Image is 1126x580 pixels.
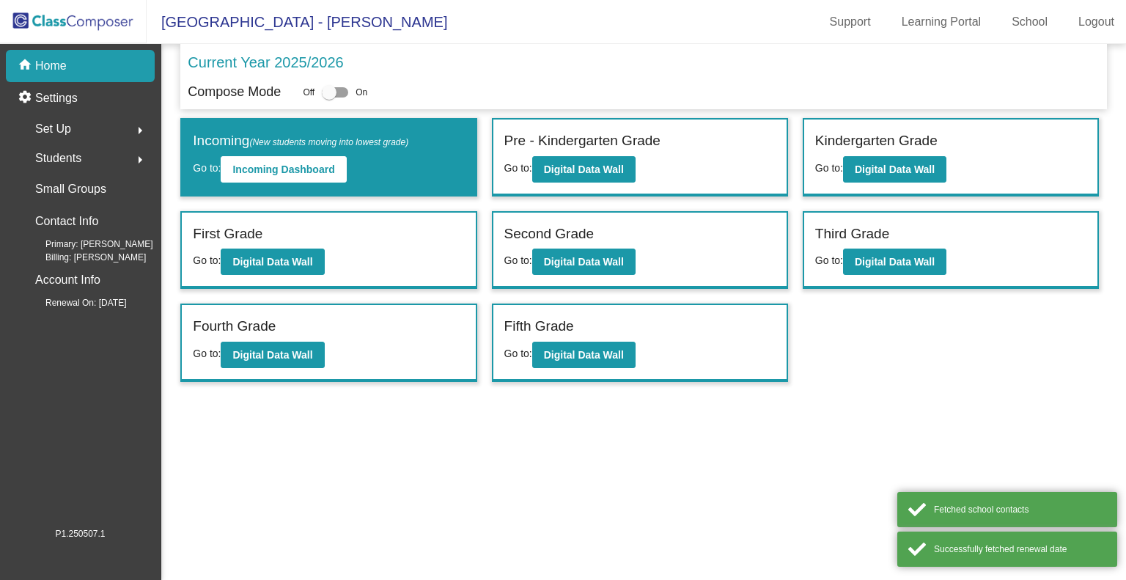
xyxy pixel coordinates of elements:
span: Go to: [504,348,532,359]
span: Go to: [193,162,221,174]
b: Incoming Dashboard [232,164,334,175]
b: Digital Data Wall [855,256,935,268]
label: Pre - Kindergarten Grade [504,131,660,152]
mat-icon: settings [18,89,35,107]
a: School [1000,10,1059,34]
span: Renewal On: [DATE] [22,296,126,309]
label: Fourth Grade [193,316,276,337]
button: Incoming Dashboard [221,156,346,183]
span: [GEOGRAPHIC_DATA] - [PERSON_NAME] [147,10,447,34]
button: Digital Data Wall [221,342,324,368]
label: Fifth Grade [504,316,574,337]
span: On [356,86,367,99]
b: Digital Data Wall [544,256,624,268]
span: Off [303,86,314,99]
span: Go to: [815,254,843,266]
span: Billing: [PERSON_NAME] [22,251,146,264]
p: Small Groups [35,179,106,199]
span: Go to: [504,254,532,266]
mat-icon: arrow_right [131,151,149,169]
span: Go to: [504,162,532,174]
b: Digital Data Wall [855,164,935,175]
label: Kindergarten Grade [815,131,938,152]
a: Learning Portal [890,10,993,34]
button: Digital Data Wall [532,249,636,275]
p: Account Info [35,270,100,290]
span: Primary: [PERSON_NAME] [22,238,153,251]
label: Second Grade [504,224,595,245]
span: Go to: [193,254,221,266]
mat-icon: home [18,57,35,75]
span: Go to: [815,162,843,174]
a: Support [818,10,883,34]
mat-icon: arrow_right [131,122,149,139]
button: Digital Data Wall [843,156,946,183]
div: Fetched school contacts [934,503,1106,516]
button: Digital Data Wall [221,249,324,275]
b: Digital Data Wall [544,349,624,361]
span: (New students moving into lowest grade) [249,137,408,147]
span: Students [35,148,81,169]
label: Third Grade [815,224,889,245]
label: Incoming [193,131,408,152]
b: Digital Data Wall [232,256,312,268]
p: Settings [35,89,78,107]
a: Logout [1067,10,1126,34]
p: Home [35,57,67,75]
b: Digital Data Wall [232,349,312,361]
p: Current Year 2025/2026 [188,51,343,73]
label: First Grade [193,224,262,245]
span: Set Up [35,119,71,139]
button: Digital Data Wall [843,249,946,275]
span: Go to: [193,348,221,359]
div: Successfully fetched renewal date [934,543,1106,556]
b: Digital Data Wall [544,164,624,175]
button: Digital Data Wall [532,342,636,368]
button: Digital Data Wall [532,156,636,183]
p: Compose Mode [188,82,281,102]
p: Contact Info [35,211,98,232]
